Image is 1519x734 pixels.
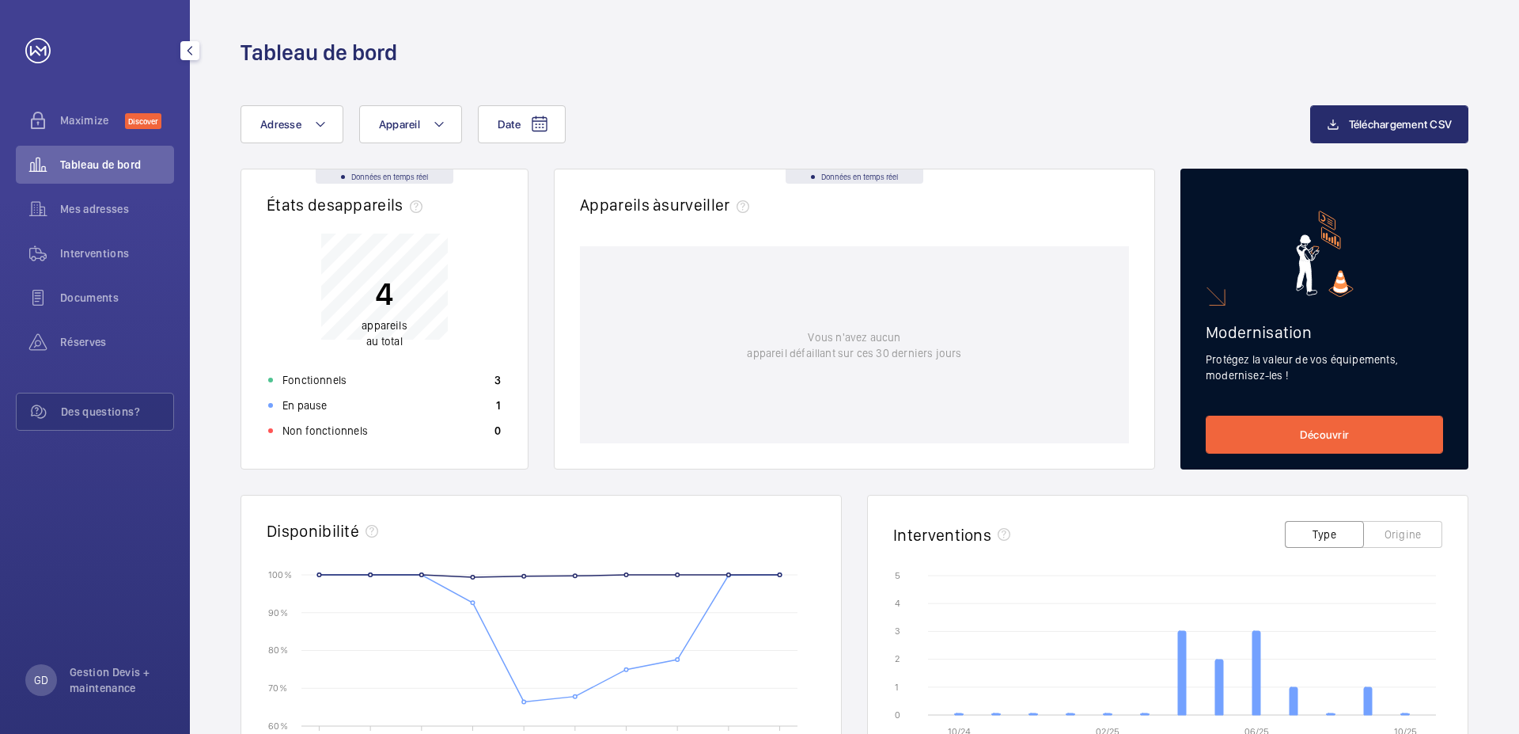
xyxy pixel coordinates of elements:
p: 4 [362,274,407,314]
p: 1 [496,397,501,413]
p: 0 [494,423,501,439]
button: Origine [1363,521,1442,548]
p: Vous n'avez aucun appareil défaillant sur ces 30 derniers jours [747,329,961,361]
button: Appareil [359,105,462,143]
text: 4 [895,598,900,609]
h2: Disponibilité [267,521,359,541]
span: surveiller [661,195,755,215]
h1: Tableau de bord [241,38,397,67]
text: 0 [895,709,900,721]
a: Découvrir [1206,416,1443,454]
div: Données en temps réel [786,169,923,184]
button: Adresse [241,105,343,143]
span: Discover [125,113,161,129]
span: Documents [60,290,174,306]
text: 80 % [268,645,288,656]
span: Tableau de bord [60,157,174,173]
span: Téléchargement CSV [1349,118,1453,131]
text: 1 [895,682,899,693]
p: Non fonctionnels [282,423,368,439]
text: 100 % [268,569,292,580]
span: Réserves [60,334,174,350]
p: Protégez la valeur de vos équipements, modernisez-les ! [1206,352,1443,383]
span: Interventions [60,245,174,261]
h2: Interventions [893,525,991,545]
h2: Appareils à [580,195,756,215]
span: Maximize [60,112,125,128]
button: Type [1285,521,1364,548]
img: marketing-card.svg [1296,211,1354,297]
span: appareils [362,319,407,332]
p: au total [362,318,407,349]
p: Fonctionnels [282,372,347,388]
text: 5 [895,570,900,581]
span: Mes adresses [60,201,174,217]
h2: Modernisation [1206,322,1443,342]
span: appareils [335,195,429,215]
text: 2 [895,653,900,664]
h2: États des [267,195,429,215]
text: 90 % [268,607,288,618]
text: 70 % [268,683,287,694]
div: Données en temps réel [316,169,453,184]
span: Des questions? [61,404,173,420]
span: Adresse [260,118,301,131]
button: Date [478,105,566,143]
p: GD [34,672,48,688]
button: Téléchargement CSV [1310,105,1469,143]
span: Date [498,118,521,131]
text: 60 % [268,720,288,731]
p: Gestion Devis + maintenance [70,664,165,696]
p: 3 [494,372,501,388]
p: En pause [282,397,327,413]
span: Appareil [379,118,420,131]
text: 3 [895,626,900,637]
